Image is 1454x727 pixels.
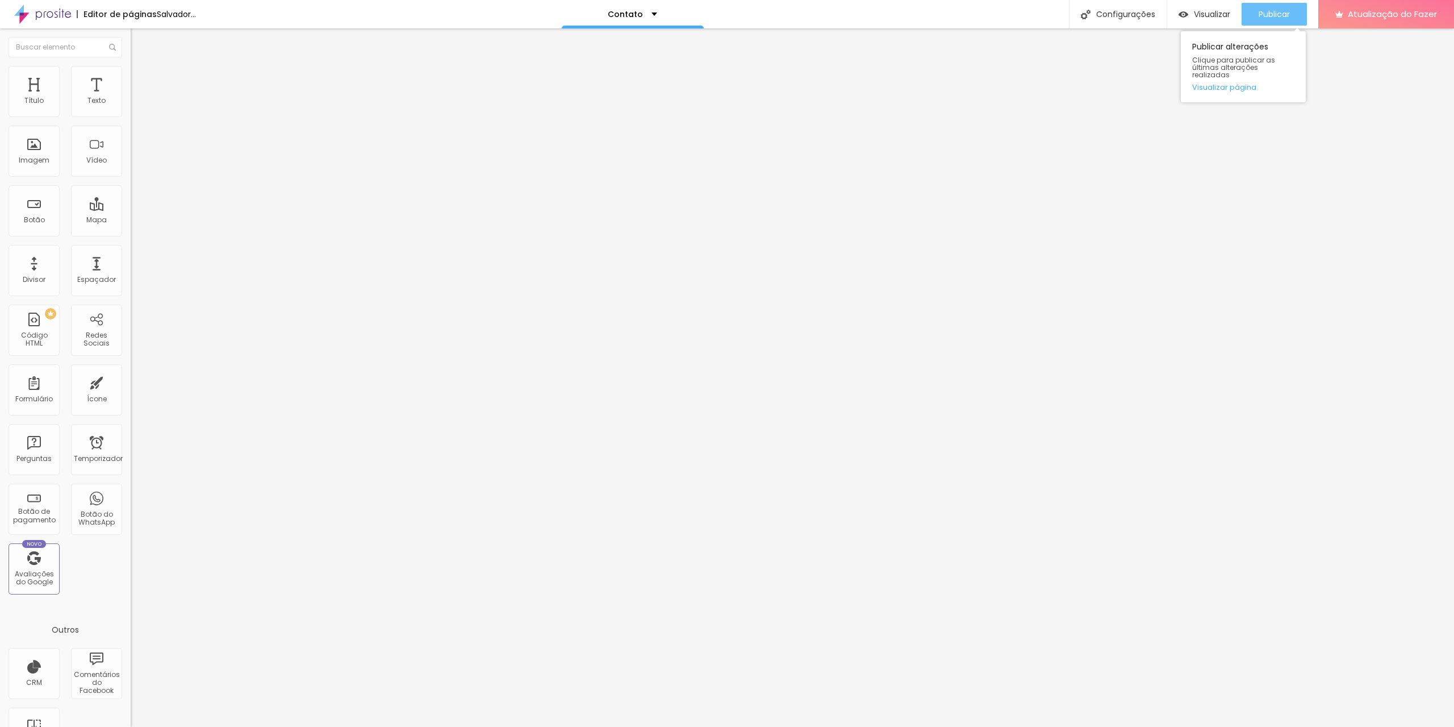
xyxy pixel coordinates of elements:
font: Mapa [86,215,107,225]
button: Publicar [1242,3,1307,26]
font: Texto [87,95,106,105]
font: CRM [26,678,42,687]
font: Botão de pagamento [13,506,56,524]
font: Botão do WhatsApp [78,509,115,527]
font: Atualização do Fazer [1348,8,1437,20]
button: Visualizar [1167,3,1242,26]
font: Botão [24,215,45,225]
font: Código HTML [21,330,48,348]
font: Comentários do Facebook [74,670,120,696]
font: Espaçador [77,275,116,284]
font: Divisor [23,275,45,284]
font: Clique para publicar as últimas alterações realizadas [1192,55,1275,80]
font: Temporizador [74,454,123,463]
font: Configurações [1096,9,1155,20]
input: Buscar elemento [9,37,122,57]
iframe: Editor [131,28,1454,727]
font: Publicar alterações [1192,41,1268,52]
font: Editor de páginas [83,9,157,20]
font: Perguntas [16,454,52,463]
font: Vídeo [86,155,107,165]
font: Título [24,95,44,105]
font: Visualizar página [1192,82,1256,93]
font: Formulário [15,394,53,404]
font: Outros [52,624,79,635]
a: Visualizar página [1192,84,1294,91]
font: Avaliações do Google [15,569,54,587]
font: Contato [608,9,643,20]
img: Ícone [109,44,116,51]
font: Imagem [19,155,49,165]
img: view-1.svg [1179,10,1188,19]
img: Ícone [1081,10,1090,19]
font: Novo [27,541,42,547]
font: Publicar [1259,9,1290,20]
font: Ícone [87,394,107,404]
font: Salvador... [157,9,196,20]
font: Redes Sociais [83,330,110,348]
font: Visualizar [1194,9,1230,20]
